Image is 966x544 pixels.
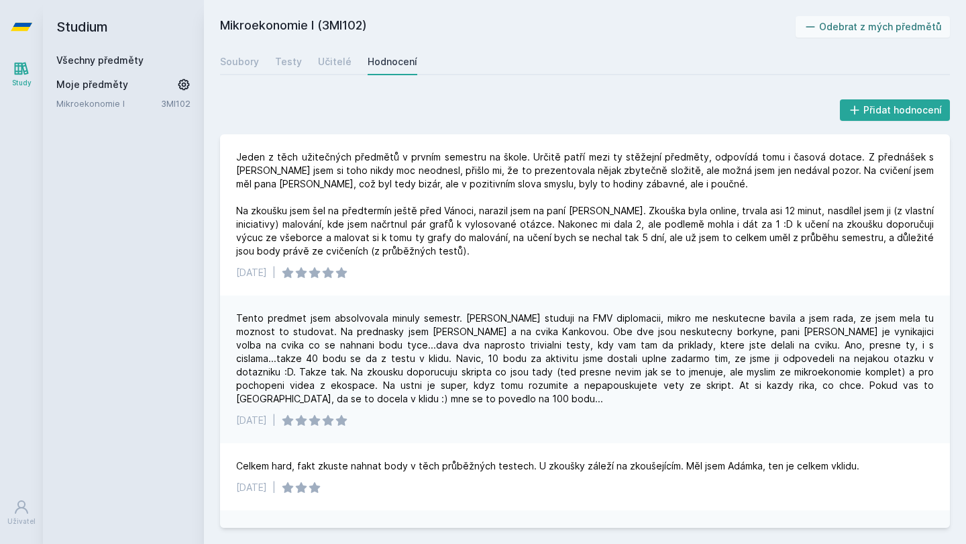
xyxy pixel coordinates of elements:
[56,54,144,66] a: Všechny předměty
[368,48,417,75] a: Hodnocení
[236,459,859,473] div: Celkem hard, fakt zkuste nahnat body v těch průběžných testech. U zkoušky záleží na zkoušejícím. ...
[56,78,128,91] span: Moje předměty
[220,55,259,69] div: Soubory
[272,414,276,427] div: |
[275,55,302,69] div: Testy
[236,481,267,494] div: [DATE]
[220,16,796,38] h2: Mikroekonomie I (3MI102)
[12,78,32,88] div: Study
[796,16,951,38] button: Odebrat z mých předmětů
[56,97,161,110] a: Mikroekonomie I
[236,527,684,540] div: Když se na to nevyserete, tak to uděláte. Praktičnost tohoto předmětu je dle mého názoru nulová.
[220,48,259,75] a: Soubory
[236,312,934,406] div: Tento predmet jsem absolvovala minuly semestr. [PERSON_NAME] studuji na FMV diplomacii, mikro me ...
[236,150,934,258] div: Jeden z těch užitečných předmětů v prvním semestru na škole. Určitě patří mezi ty stěžejní předmě...
[368,55,417,69] div: Hodnocení
[318,55,352,69] div: Učitelé
[161,98,191,109] a: 3MI102
[272,266,276,279] div: |
[840,99,951,121] button: Přidat hodnocení
[236,414,267,427] div: [DATE]
[272,481,276,494] div: |
[275,48,302,75] a: Testy
[3,54,40,95] a: Study
[236,266,267,279] div: [DATE]
[7,516,36,527] div: Uživatel
[318,48,352,75] a: Učitelé
[3,492,40,533] a: Uživatel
